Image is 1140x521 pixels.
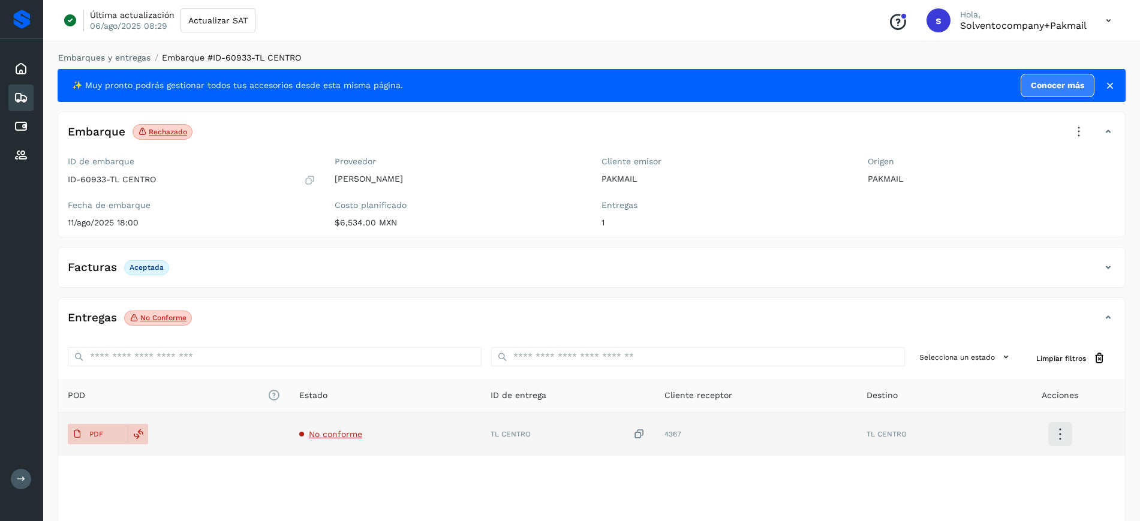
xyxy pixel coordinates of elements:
[335,174,582,184] p: [PERSON_NAME]
[8,142,34,168] div: Proveedores
[68,311,117,325] h4: Entregas
[149,128,187,136] p: Rechazado
[90,10,175,20] p: Última actualización
[68,156,315,167] label: ID de embarque
[960,20,1087,31] p: solventocompany+pakmail
[68,174,156,185] p: ID-60933-TL CENTRO
[1027,347,1115,369] button: Limpiar filtros
[868,156,1115,167] label: Origen
[601,156,849,167] label: Cliente emisor
[601,200,849,210] label: Entregas
[58,257,1125,287] div: FacturasAceptada
[857,412,995,456] td: TL CENTRO
[601,218,849,228] p: 1
[655,412,857,456] td: 4367
[1036,353,1086,364] span: Limpiar filtros
[601,174,849,184] p: PAKMAIL
[58,53,151,62] a: Embarques y entregas
[1042,389,1078,402] span: Acciones
[130,263,164,272] p: Aceptada
[309,429,362,439] span: No conforme
[664,389,732,402] span: Cliente receptor
[72,79,403,92] span: ✨ Muy pronto podrás gestionar todos tus accesorios desde esta misma página.
[68,389,280,402] span: POD
[68,200,315,210] label: Fecha de embarque
[140,314,187,322] p: No conforme
[1021,74,1094,97] a: Conocer más
[90,20,167,31] p: 06/ago/2025 08:29
[299,389,327,402] span: Estado
[335,200,582,210] label: Costo planificado
[181,8,255,32] button: Actualizar SAT
[868,174,1115,184] p: PAKMAIL
[58,122,1125,152] div: EmbarqueRechazado
[68,125,125,139] h4: Embarque
[335,156,582,167] label: Proveedor
[8,85,34,111] div: Embarques
[867,389,898,402] span: Destino
[89,430,103,438] p: PDF
[8,113,34,140] div: Cuentas por pagar
[188,16,248,25] span: Actualizar SAT
[8,56,34,82] div: Inicio
[335,218,582,228] p: $6,534.00 MXN
[68,424,128,444] button: PDF
[58,308,1125,338] div: EntregasNo conforme
[491,389,546,402] span: ID de entrega
[162,53,301,62] span: Embarque #ID-60933-TL CENTRO
[960,10,1087,20] p: Hola,
[491,428,646,441] div: TL CENTRO
[68,261,117,275] h4: Facturas
[58,52,1126,64] nav: breadcrumb
[128,424,148,444] div: Reemplazar POD
[915,347,1017,367] button: Selecciona un estado
[68,218,315,228] p: 11/ago/2025 18:00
